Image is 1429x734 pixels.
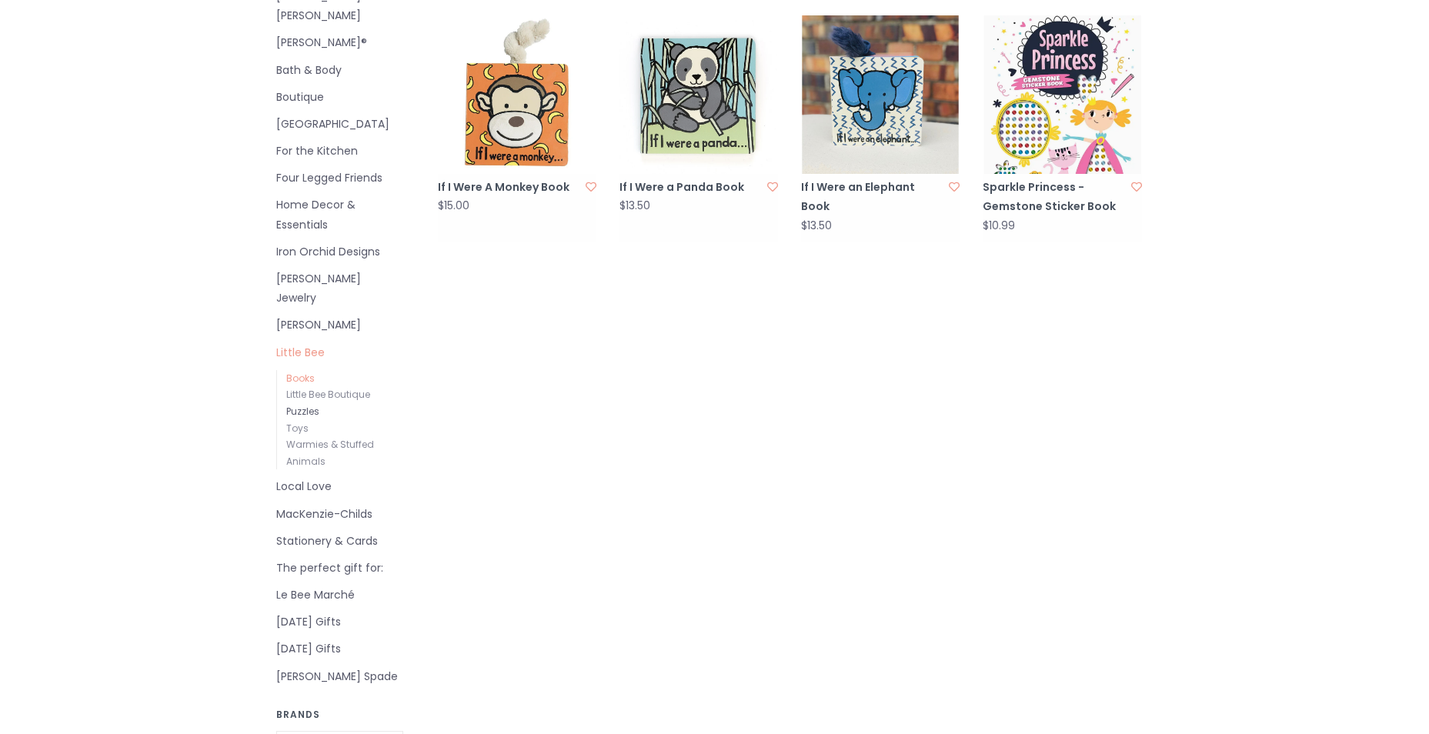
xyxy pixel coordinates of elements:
[276,33,403,52] a: [PERSON_NAME]®
[276,505,403,524] a: MacKenzie-Childs
[276,61,403,80] a: Bath & Body
[276,343,403,362] a: Little Bee
[983,178,1126,216] a: Sparkle Princess - Gemstone Sticker Book
[983,15,1141,174] img: Sparkle Princess - Gemstone Sticker Book
[276,315,403,335] a: [PERSON_NAME]
[276,559,403,578] a: The perfect gift for:
[276,142,403,161] a: For the Kitchen
[1131,179,1142,195] a: Add to wishlist
[438,200,469,212] div: $15.00
[286,372,315,385] a: Books
[276,242,403,262] a: Iron Orchid Designs
[276,639,403,659] a: [DATE] Gifts
[801,15,960,174] img: Jellycat If I Were an Elephant Book
[286,388,370,401] a: Little Bee Boutique
[949,179,960,195] a: Add to wishlist
[276,115,403,134] a: [GEOGRAPHIC_DATA]
[286,438,374,468] a: Warmies & Stuffed Animals
[276,709,403,719] h3: Brands
[619,200,650,212] div: $13.50
[286,405,319,418] a: Puzzles
[619,15,778,174] img: Jellycat If I Were a Panda Book
[586,179,596,195] a: Add to wishlist
[276,88,403,107] a: Boutique
[801,178,944,216] a: If I Were an Elephant Book
[276,195,403,234] a: Home Decor & Essentials
[286,422,309,435] a: Toys
[438,15,596,174] img: If I Were A Monkey Book
[276,586,403,605] a: Le Bee Marché
[276,477,403,496] a: Local Love
[276,532,403,551] a: Stationery & Cards
[276,168,403,188] a: Four Legged Friends
[801,220,832,232] div: $13.50
[619,178,763,197] a: If I Were a Panda Book
[983,220,1015,232] div: $10.99
[276,612,403,632] a: [DATE] Gifts
[276,667,403,686] a: [PERSON_NAME] Spade
[276,269,403,308] a: [PERSON_NAME] Jewelry
[438,178,581,197] a: If I Were A Monkey Book
[767,179,778,195] a: Add to wishlist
